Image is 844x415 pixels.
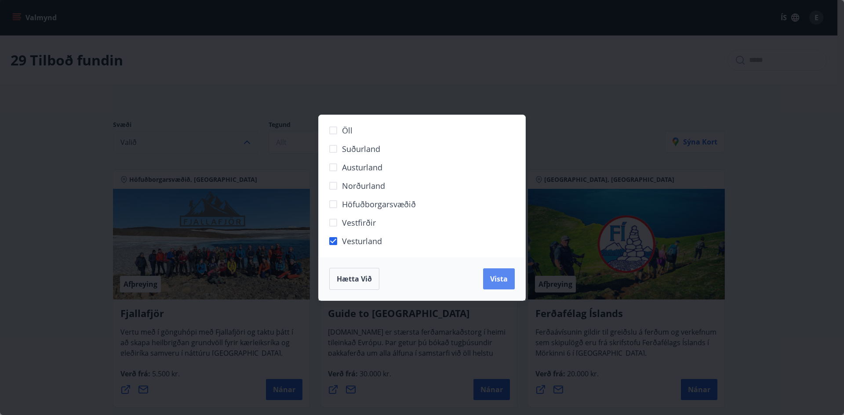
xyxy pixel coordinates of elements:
span: Vesturland [342,235,382,247]
button: Vista [483,268,515,289]
span: Suðurland [342,143,380,155]
span: Öll [342,125,353,136]
span: Höfuðborgarsvæðið [342,198,416,210]
span: Vista [490,274,508,284]
span: Austurland [342,162,382,173]
button: Hætta við [329,268,379,290]
span: Norðurland [342,180,385,191]
span: Vestfirðir [342,217,376,228]
span: Hætta við [337,274,372,284]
